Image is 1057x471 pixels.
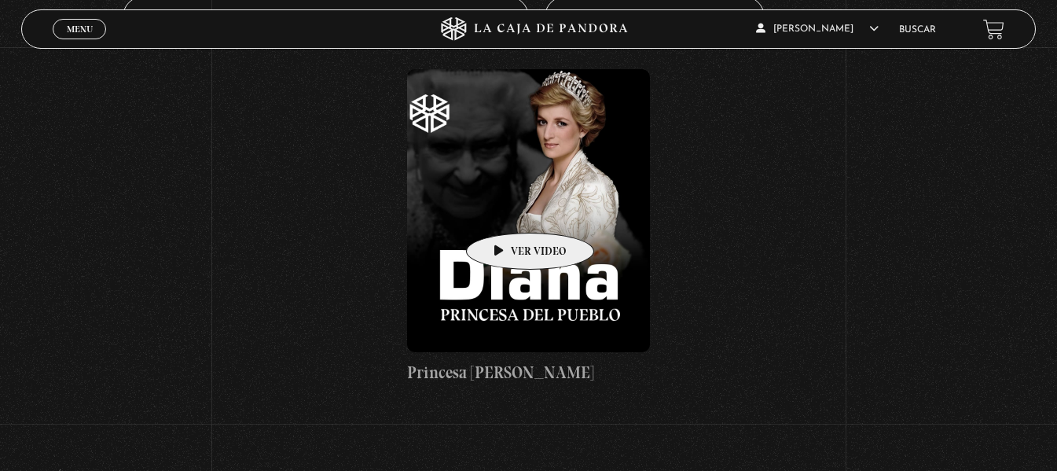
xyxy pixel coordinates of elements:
[756,24,879,34] span: [PERSON_NAME]
[407,360,651,385] h4: Princesa [PERSON_NAME]
[61,38,98,49] span: Cerrar
[407,69,651,385] a: Princesa [PERSON_NAME]
[899,25,936,35] a: Buscar
[67,24,93,34] span: Menu
[983,18,1004,39] a: View your shopping cart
